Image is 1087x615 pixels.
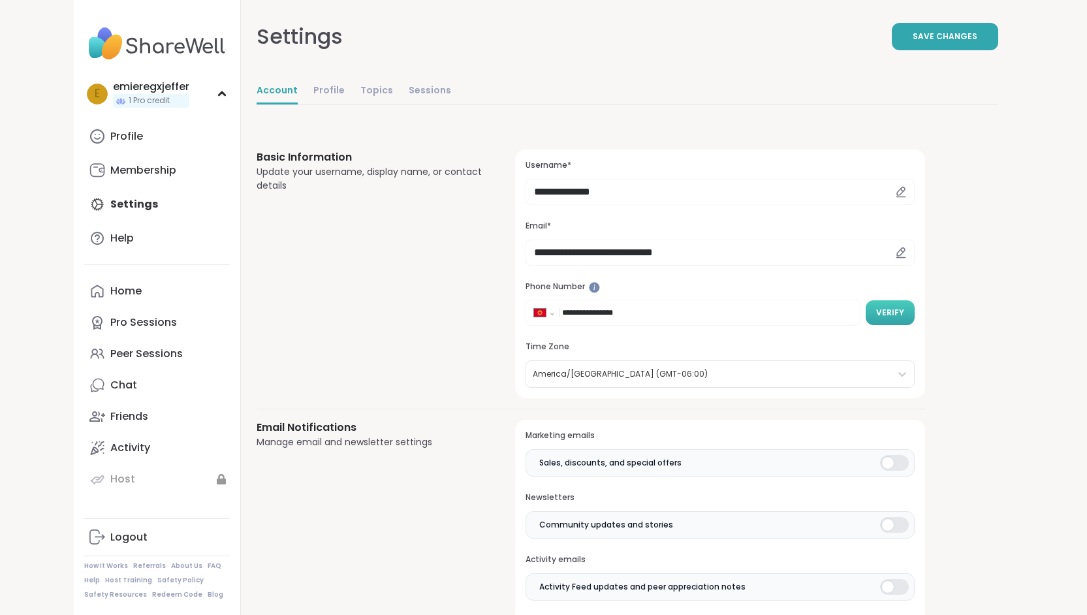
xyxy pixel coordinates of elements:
a: Account [257,78,298,104]
span: 1 Pro credit [129,95,170,106]
a: Home [84,276,230,307]
div: Friends [110,409,148,424]
div: Help [110,231,134,245]
div: Profile [110,129,143,144]
a: Membership [84,155,230,186]
button: Verify [866,300,915,325]
span: Sales, discounts, and special offers [539,457,682,469]
h3: Newsletters [526,492,914,503]
a: Redeem Code [152,590,202,599]
a: Topics [360,78,393,104]
div: Pro Sessions [110,315,177,330]
span: Community updates and stories [539,519,673,531]
a: FAQ [208,561,221,571]
div: Logout [110,530,148,544]
a: About Us [171,561,202,571]
div: Home [110,284,142,298]
a: Profile [313,78,345,104]
a: Activity [84,432,230,464]
a: Sessions [409,78,451,104]
a: Profile [84,121,230,152]
div: emieregxjeffer [113,80,189,94]
a: Help [84,223,230,254]
a: How It Works [84,561,128,571]
a: Blog [208,590,223,599]
h3: Email* [526,221,914,232]
a: Referrals [133,561,166,571]
h3: Email Notifications [257,420,484,435]
a: Safety Resources [84,590,147,599]
h3: Basic Information [257,150,484,165]
a: Host Training [105,576,152,585]
div: Settings [257,21,343,52]
a: Chat [84,370,230,401]
a: Host [84,464,230,495]
div: Host [110,472,135,486]
a: Help [84,576,100,585]
h3: Time Zone [526,341,914,353]
div: Activity [110,441,150,455]
a: Logout [84,522,230,553]
div: Peer Sessions [110,347,183,361]
iframe: Spotlight [589,282,600,293]
a: Pro Sessions [84,307,230,338]
span: e [95,86,100,102]
div: Update your username, display name, or contact details [257,165,484,193]
div: Chat [110,378,137,392]
span: Activity Feed updates and peer appreciation notes [539,581,746,593]
img: ShareWell Nav Logo [84,21,230,67]
span: Save Changes [913,31,977,42]
span: Verify [876,307,904,319]
a: Peer Sessions [84,338,230,370]
div: Membership [110,163,176,178]
h3: Phone Number [526,281,914,292]
h3: Activity emails [526,554,914,565]
h3: Username* [526,160,914,171]
a: Safety Policy [157,576,204,585]
button: Save Changes [892,23,998,50]
a: Friends [84,401,230,432]
div: Manage email and newsletter settings [257,435,484,449]
h3: Marketing emails [526,430,914,441]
